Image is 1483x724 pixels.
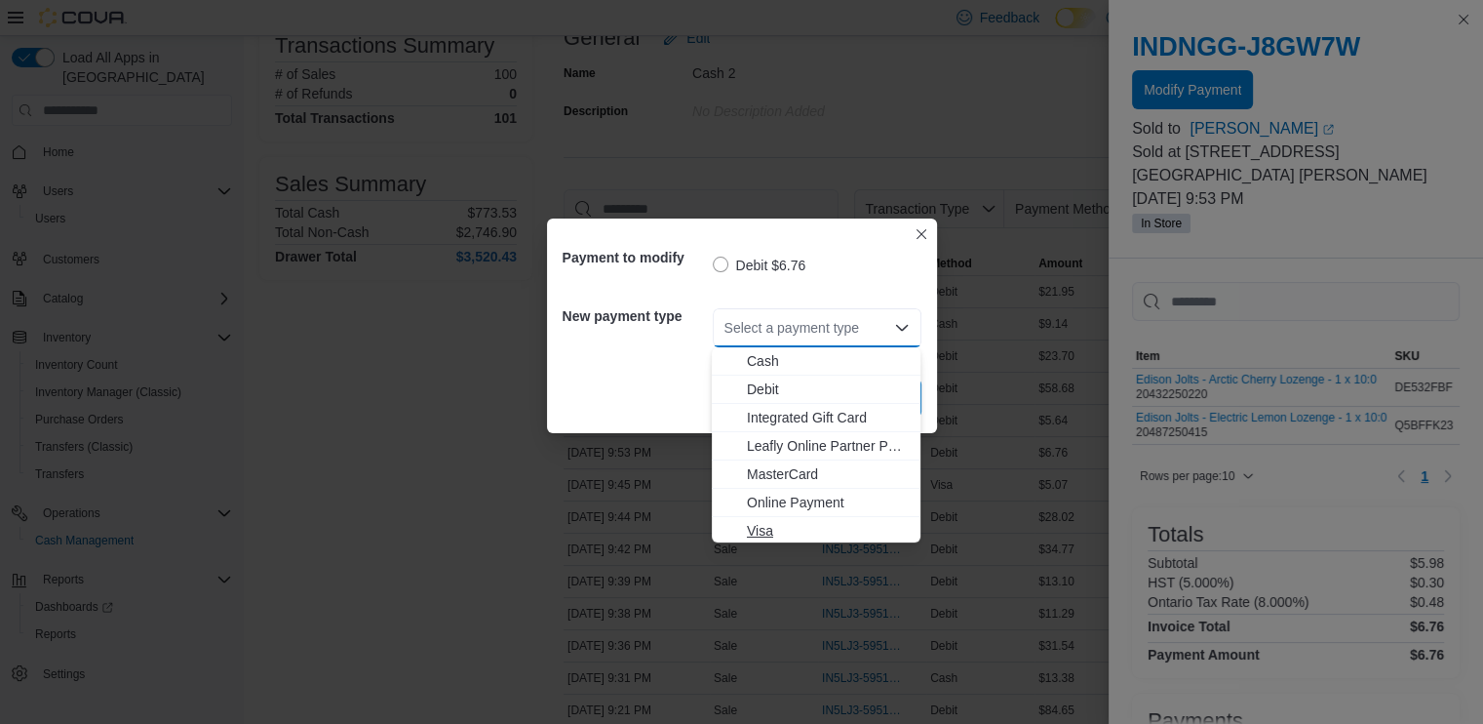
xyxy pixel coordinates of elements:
span: Leafly Online Partner Payment [747,436,909,456]
button: Online Payment [712,489,920,517]
span: Integrated Gift Card [747,408,909,427]
button: Close list of options [894,320,910,336]
button: Leafly Online Partner Payment [712,432,920,461]
label: Debit $6.76 [713,254,806,277]
span: Visa [747,521,909,541]
span: MasterCard [747,464,909,484]
button: MasterCard [712,461,920,489]
button: Debit [712,376,920,404]
div: Choose from the following options [712,347,920,545]
button: Cash [712,347,920,376]
input: Accessible screen reader label [724,316,726,340]
button: Closes this modal window [910,222,933,246]
span: Online Payment [747,493,909,512]
h5: New payment type [563,297,709,336]
button: Visa [712,517,920,545]
span: Debit [747,380,909,399]
h5: Payment to modify [563,238,709,277]
button: Integrated Gift Card [712,404,920,432]
span: Cash [747,351,909,371]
